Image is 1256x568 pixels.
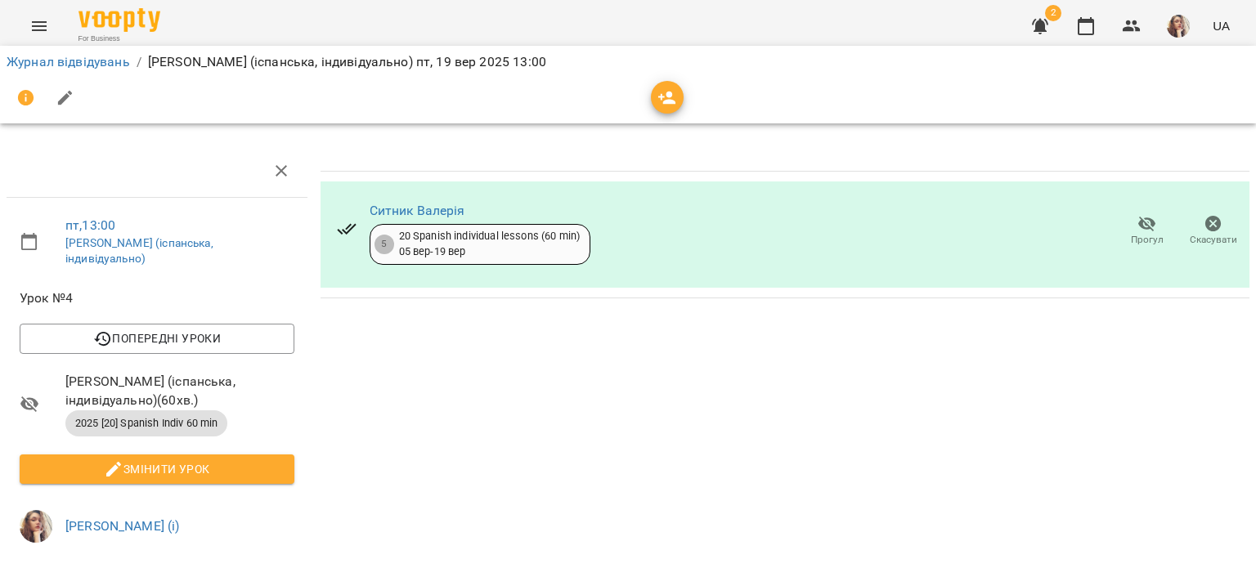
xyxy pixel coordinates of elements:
li: / [137,52,141,72]
button: Попередні уроки [20,324,294,353]
img: 81cb2171bfcff7464404e752be421e56.JPG [20,510,52,543]
span: Прогул [1131,233,1164,247]
a: пт , 13:00 [65,217,115,233]
span: Змінити урок [33,459,281,479]
a: Журнал відвідувань [7,54,130,69]
img: 81cb2171bfcff7464404e752be421e56.JPG [1167,15,1190,38]
span: 2025 [20] Spanish Indiv 60 min [65,416,227,431]
span: 2 [1045,5,1061,21]
button: Menu [20,7,59,46]
div: 20 Spanish individual lessons (60 min) 05 вер - 19 вер [399,229,581,259]
span: Скасувати [1190,233,1237,247]
span: Попередні уроки [33,329,281,348]
a: Ситник Валерія [370,203,465,218]
img: Voopty Logo [78,8,160,32]
span: UA [1213,17,1230,34]
span: [PERSON_NAME] (іспанська, індивідуально) ( 60 хв. ) [65,372,294,410]
span: Урок №4 [20,288,294,308]
p: [PERSON_NAME] (іспанська, індивідуально) пт, 19 вер 2025 13:00 [148,52,546,72]
button: Скасувати [1180,208,1246,254]
div: 5 [375,235,394,254]
nav: breadcrumb [7,52,1249,72]
button: UA [1206,11,1236,41]
span: For Business [78,34,160,44]
a: [PERSON_NAME] (і) [65,518,180,534]
button: Прогул [1114,208,1180,254]
button: Змінити урок [20,454,294,484]
a: [PERSON_NAME] (іспанська, індивідуально) [65,236,213,266]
